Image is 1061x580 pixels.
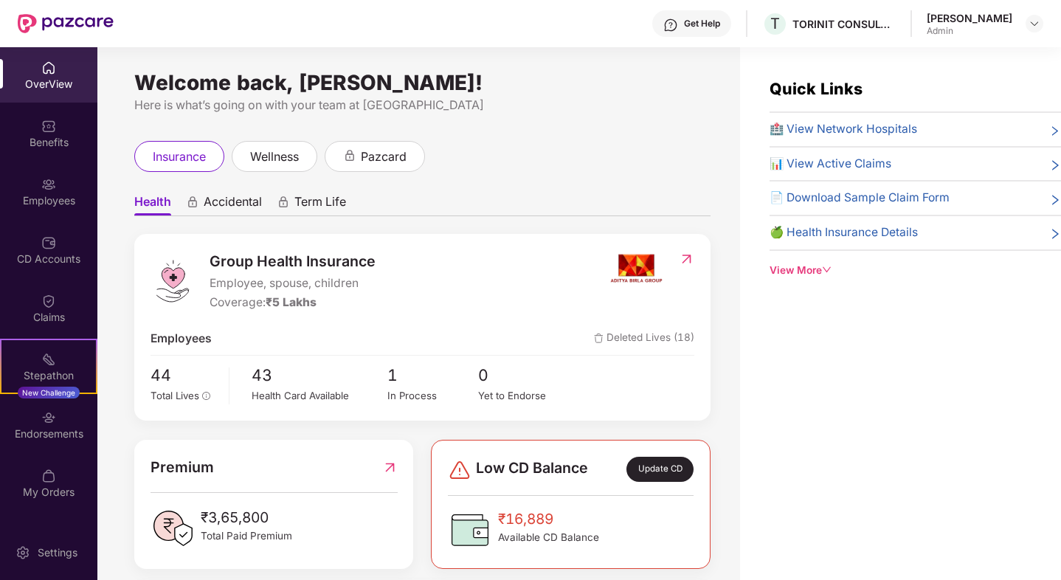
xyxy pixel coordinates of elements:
img: svg+xml;base64,PHN2ZyBpZD0iRW1wbG95ZWVzIiB4bWxucz0iaHR0cDovL3d3dy53My5vcmcvMjAwMC9zdmciIHdpZHRoPS... [41,177,56,192]
img: svg+xml;base64,PHN2ZyBpZD0iSG9tZSIgeG1sbnM9Imh0dHA6Ly93d3cudzMub3JnLzIwMDAvc3ZnIiB3aWR0aD0iMjAiIG... [41,61,56,75]
div: Stepathon [1,368,96,383]
div: Health Card Available [252,388,387,404]
img: svg+xml;base64,PHN2ZyBpZD0iTXlfT3JkZXJzIiBkYXRhLW5hbWU9Ik15IE9yZGVycyIgeG1sbnM9Imh0dHA6Ly93d3cudz... [41,469,56,483]
span: wellness [250,148,299,166]
div: Yet to Endorse [478,388,569,404]
img: svg+xml;base64,PHN2ZyBpZD0iQ0RfQWNjb3VudHMiIGRhdGEtbmFtZT0iQ0QgQWNjb3VudHMiIHhtbG5zPSJodHRwOi8vd3... [41,235,56,250]
img: insurerIcon [609,250,664,287]
div: Welcome back, [PERSON_NAME]! [134,77,711,89]
div: In Process [387,388,478,404]
span: Total Lives [151,390,199,401]
span: T [770,15,780,32]
span: pazcard [361,148,407,166]
span: 0 [478,363,569,387]
span: Premium [151,456,214,479]
img: RedirectIcon [679,252,694,266]
img: svg+xml;base64,PHN2ZyBpZD0iQ2xhaW0iIHhtbG5zPSJodHRwOi8vd3d3LnczLm9yZy8yMDAwL3N2ZyIgd2lkdGg9IjIwIi... [41,294,56,308]
span: Employee, spouse, children [210,275,376,293]
span: insurance [153,148,206,166]
span: 🍏 Health Insurance Details [770,224,918,242]
img: New Pazcare Logo [18,14,114,33]
div: Settings [33,545,82,560]
div: Update CD [626,457,694,482]
img: PaidPremiumIcon [151,506,195,550]
img: CDBalanceIcon [448,508,492,552]
img: svg+xml;base64,PHN2ZyBpZD0iRW5kb3JzZW1lbnRzIiB4bWxucz0iaHR0cDovL3d3dy53My5vcmcvMjAwMC9zdmciIHdpZH... [41,410,56,425]
img: svg+xml;base64,PHN2ZyBpZD0iU2V0dGluZy0yMHgyMCIgeG1sbnM9Imh0dHA6Ly93d3cudzMub3JnLzIwMDAvc3ZnIiB3aW... [15,545,30,560]
div: animation [343,149,356,162]
img: RedirectIcon [382,456,398,479]
span: Quick Links [770,79,863,98]
span: ₹16,889 [498,508,599,530]
img: logo [151,259,195,303]
img: svg+xml;base64,PHN2ZyBpZD0iSGVscC0zMngzMiIgeG1sbnM9Imh0dHA6Ly93d3cudzMub3JnLzIwMDAvc3ZnIiB3aWR0aD... [663,18,678,32]
span: Employees [151,330,212,348]
span: Deleted Lives (18) [594,330,694,348]
div: Here is what’s going on with your team at [GEOGRAPHIC_DATA] [134,96,711,114]
span: Accidental [204,194,262,215]
div: animation [186,196,199,209]
span: right [1049,158,1061,173]
span: Term Life [294,194,346,215]
div: Coverage: [210,294,376,312]
span: Group Health Insurance [210,250,376,273]
div: animation [277,196,290,209]
span: right [1049,192,1061,207]
img: svg+xml;base64,PHN2ZyBpZD0iRGFuZ2VyLTMyeDMyIiB4bWxucz0iaHR0cDovL3d3dy53My5vcmcvMjAwMC9zdmciIHdpZH... [448,458,471,482]
div: New Challenge [18,387,80,398]
span: 📄 Download Sample Claim Form [770,189,950,207]
span: 🏥 View Network Hospitals [770,120,917,139]
span: Low CD Balance [476,457,588,482]
span: Health [134,194,171,215]
img: svg+xml;base64,PHN2ZyBpZD0iQmVuZWZpdHMiIHhtbG5zPSJodHRwOi8vd3d3LnczLm9yZy8yMDAwL3N2ZyIgd2lkdGg9Ij... [41,119,56,134]
div: Get Help [684,18,720,30]
span: down [822,265,832,275]
div: TORINIT CONSULTING SERVICES PRIVATE LIMITED [792,17,896,31]
span: 44 [151,363,218,387]
span: right [1049,123,1061,139]
span: Available CD Balance [498,530,599,545]
img: deleteIcon [594,334,604,343]
span: Total Paid Premium [201,528,292,544]
span: info-circle [202,392,211,401]
span: ₹5 Lakhs [266,295,317,309]
div: Admin [927,25,1012,37]
span: 43 [252,363,387,387]
span: right [1049,227,1061,242]
span: 📊 View Active Claims [770,155,891,173]
span: 1 [387,363,478,387]
div: View More [770,263,1061,278]
img: svg+xml;base64,PHN2ZyBpZD0iRHJvcGRvd24tMzJ4MzIiIHhtbG5zPSJodHRwOi8vd3d3LnczLm9yZy8yMDAwL3N2ZyIgd2... [1029,18,1040,30]
span: ₹3,65,800 [201,506,292,528]
div: [PERSON_NAME] [927,11,1012,25]
img: svg+xml;base64,PHN2ZyB4bWxucz0iaHR0cDovL3d3dy53My5vcmcvMjAwMC9zdmciIHdpZHRoPSIyMSIgaGVpZ2h0PSIyMC... [41,352,56,367]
